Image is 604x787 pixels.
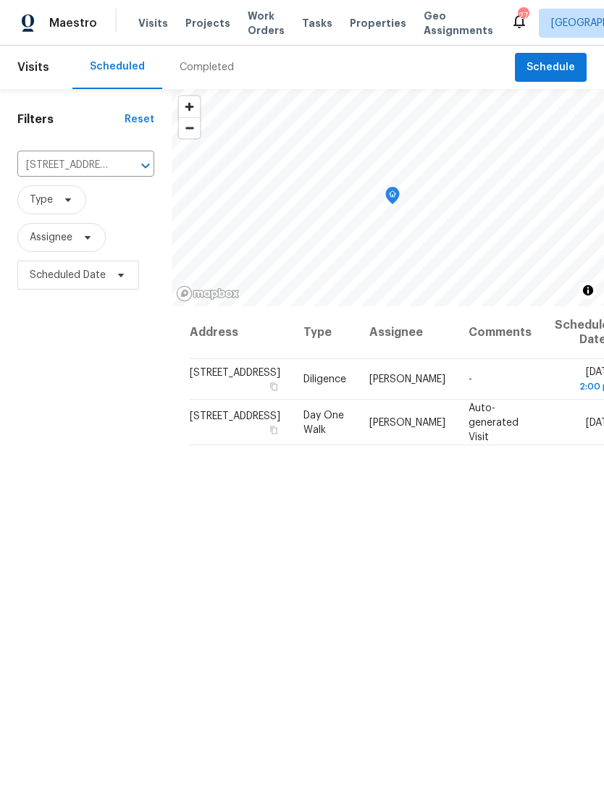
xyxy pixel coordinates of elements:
span: Diligence [303,374,346,384]
th: Assignee [358,306,457,359]
th: Comments [457,306,543,359]
div: Completed [180,60,234,75]
th: Type [292,306,358,359]
button: Zoom in [179,96,200,117]
span: Visits [17,51,49,83]
span: Type [30,193,53,207]
th: Address [189,306,292,359]
span: Properties [350,16,406,30]
span: Maestro [49,16,97,30]
span: Zoom out [179,118,200,138]
span: Geo Assignments [424,9,493,38]
span: Auto-generated Visit [469,403,519,442]
div: Scheduled [90,59,145,74]
span: [PERSON_NAME] [369,417,445,427]
span: - [469,374,472,384]
span: Scheduled Date [30,268,106,282]
span: Day One Walk [303,410,344,434]
span: [PERSON_NAME] [369,374,445,384]
span: [STREET_ADDRESS] [190,411,280,421]
div: 27 [518,9,528,23]
button: Open [135,156,156,176]
div: Reset [125,112,154,127]
button: Copy Address [267,380,280,393]
h1: Filters [17,112,125,127]
span: Projects [185,16,230,30]
span: Tasks [302,18,332,28]
span: Work Orders [248,9,285,38]
input: Search for an address... [17,154,114,177]
span: Assignee [30,230,72,245]
button: Schedule [515,53,587,83]
button: Zoom out [179,117,200,138]
span: Toggle attribution [584,282,592,298]
button: Copy Address [267,423,280,436]
button: Toggle attribution [579,282,597,299]
a: Mapbox homepage [176,285,240,302]
span: [STREET_ADDRESS] [190,368,280,378]
span: Visits [138,16,168,30]
span: Schedule [527,59,575,77]
div: Map marker [385,187,400,209]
